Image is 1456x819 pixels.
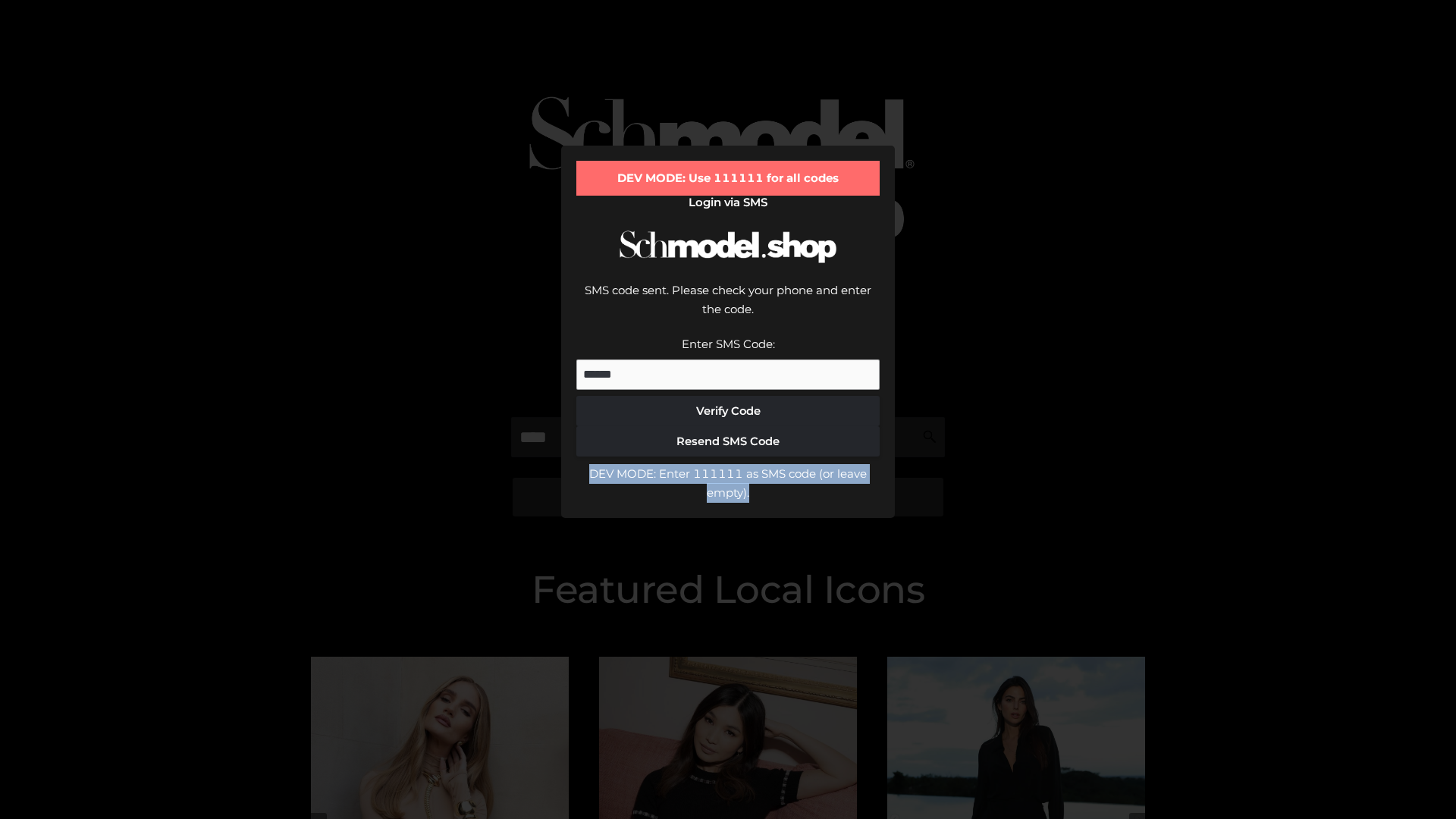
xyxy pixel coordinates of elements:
h2: Login via SMS [576,196,880,209]
div: DEV MODE: Enter 111111 as SMS code (or leave empty). [576,464,880,503]
img: Schmodel Logo [614,217,842,277]
div: DEV MODE: Use 111111 for all codes [576,161,880,196]
div: SMS code sent. Please check your phone and enter the code. [576,281,880,334]
button: Verify Code [576,396,880,426]
button: Resend SMS Code [576,426,880,457]
label: Enter SMS Code: [682,337,775,351]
